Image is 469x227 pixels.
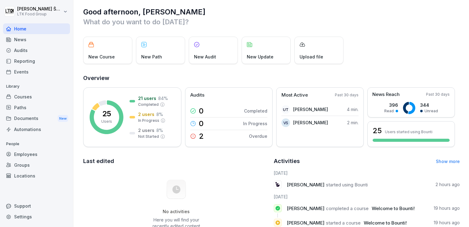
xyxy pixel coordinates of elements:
p: 2 [199,133,204,140]
span: started using Bounti [326,182,368,188]
p: In Progress [138,118,159,123]
p: Completed [138,102,159,107]
a: Home [3,23,70,34]
p: New Path [141,54,162,60]
p: 19 hours ago [434,205,460,211]
a: Paths [3,102,70,113]
p: Past 30 days [335,92,359,98]
h5: No activities [145,209,207,214]
p: 0 [199,107,203,115]
p: Completed [244,108,267,114]
h2: Last edited [83,157,269,165]
div: UT [281,105,290,114]
a: Show more [436,159,460,164]
h3: 25 [373,125,382,136]
a: Events [3,66,70,77]
p: What do you want to do [DATE]? [83,17,460,27]
p: 25 [102,110,111,117]
h2: Activities [274,157,300,165]
p: Most Active [281,92,308,99]
a: Courses [3,91,70,102]
p: Library [3,82,70,91]
p: Users started using Bounti [385,129,432,134]
a: News [3,34,70,45]
p: 8 % [156,111,163,117]
span: Welcome to Bounti! [372,205,415,211]
p: Overdue [249,133,267,139]
h6: [DATE] [274,170,460,176]
p: Past 30 days [426,92,450,97]
p: Users [101,119,112,124]
p: 344 [420,102,438,108]
p: New Audit [194,54,216,60]
div: VS [281,118,290,127]
p: Upload file [300,54,323,60]
p: Unread [424,108,438,114]
p: 8 % [156,127,163,133]
p: People [3,139,70,149]
p: [PERSON_NAME] [293,106,328,113]
div: New [58,115,68,122]
a: Employees [3,149,70,160]
span: Welcome to Bounti! [364,220,407,226]
p: New Course [88,54,115,60]
div: Documents [3,113,70,124]
p: 2 users [138,111,154,117]
p: 19 hours ago [434,220,460,226]
a: Locations [3,170,70,181]
p: Not Started [138,134,159,139]
span: [PERSON_NAME] [287,205,324,211]
p: 2 users [138,127,154,133]
a: Audits [3,45,70,56]
p: [PERSON_NAME] Šablinskienė [17,6,62,12]
p: [PERSON_NAME] [293,119,328,126]
a: DocumentsNew [3,113,70,124]
p: 84 % [158,95,168,102]
p: 2 min. [347,119,359,126]
a: Reporting [3,56,70,66]
p: 4 min. [347,106,359,113]
h6: [DATE] [274,193,460,200]
span: completed a course [326,205,369,211]
p: In Progress [243,120,267,127]
h2: Overview [83,74,460,82]
h1: Good afternoon, [PERSON_NAME] [83,7,460,17]
a: Automations [3,124,70,135]
p: New Update [247,54,273,60]
p: Read [384,108,394,114]
p: LTK Food Group [17,12,62,16]
p: 0 [199,120,203,127]
a: Groups [3,160,70,170]
a: Settings [3,211,70,222]
p: News Reach [372,91,400,98]
span: [PERSON_NAME] [287,220,324,226]
span: [PERSON_NAME] [287,182,324,188]
p: 396 [384,102,398,108]
p: 21 users [138,95,156,102]
span: started a course [326,220,361,226]
p: Audits [190,92,204,99]
div: Support [3,201,70,211]
p: 2 hours ago [436,181,460,188]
